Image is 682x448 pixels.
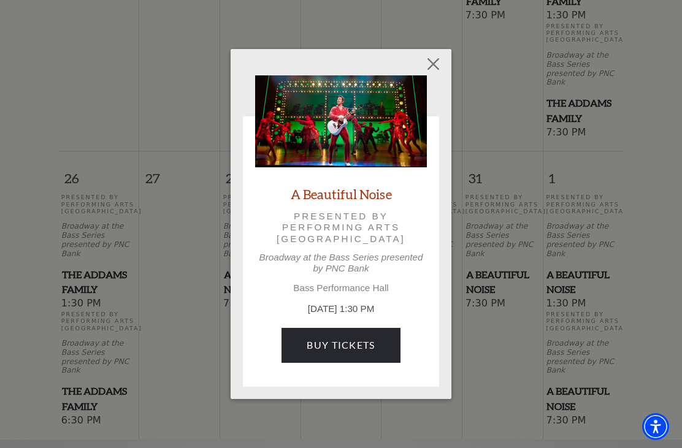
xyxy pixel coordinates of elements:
[272,211,410,245] p: Presented by Performing Arts [GEOGRAPHIC_DATA]
[255,302,427,316] p: [DATE] 1:30 PM
[255,252,427,274] p: Broadway at the Bass Series presented by PNC Bank
[255,75,427,167] img: A Beautiful Noise
[255,283,427,294] p: Bass Performance Hall
[291,186,392,202] a: A Beautiful Noise
[642,413,669,440] div: Accessibility Menu
[282,328,400,362] a: Buy Tickets
[422,53,445,76] button: Close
